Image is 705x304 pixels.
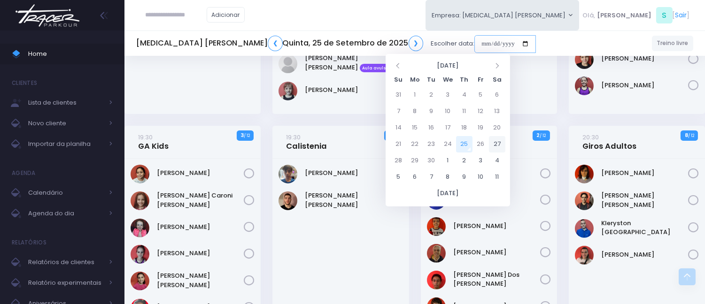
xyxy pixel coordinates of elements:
td: 1 [407,87,423,103]
td: 8 [407,103,423,120]
td: 31 [390,87,407,103]
a: [PERSON_NAME] [PERSON_NAME] Aula avulsa [305,53,392,72]
img: Giovanna Rodrigues Gialluize [131,219,149,237]
h4: Relatórios [12,233,46,252]
a: ❮ [268,36,283,51]
img: Geovane Martins Ramos [427,217,446,236]
img: Kleryston Pariz [575,219,594,238]
span: Agenda do dia [28,207,103,220]
td: 24 [440,136,456,152]
img: Fernando Furlani Rodrigues [279,165,297,183]
a: Treino livre [652,36,694,51]
td: 4 [489,152,505,169]
a: [PERSON_NAME] [PERSON_NAME] [157,271,244,289]
div: [ ] [579,5,693,26]
img: Isadora Matias Tenório [131,245,149,264]
a: [PERSON_NAME] [453,221,540,231]
a: 20:30Giros Adultos [582,132,636,151]
td: 28 [390,152,407,169]
img: Rafaelle Pelati Pereyra [279,82,297,100]
a: [PERSON_NAME] Caroni [PERSON_NAME] [157,191,244,209]
td: 3 [473,152,489,169]
a: Kleryston [GEOGRAPHIC_DATA] [601,219,688,237]
th: Th [456,73,473,87]
a: [PERSON_NAME] [453,248,540,257]
td: 8 [440,169,456,185]
td: 2 [423,87,440,103]
th: Sa [489,73,505,87]
span: Home [28,48,113,60]
th: [DATE] [390,185,505,202]
th: Tu [423,73,440,87]
span: Calendário [28,187,103,199]
small: 19:30 [287,133,301,142]
td: 21 [390,136,407,152]
small: / 12 [244,133,250,138]
td: 15 [407,120,423,136]
a: [PERSON_NAME] [157,168,244,178]
img: Sarah Soares Dorizotti [575,50,594,69]
h5: [MEDICAL_DATA] [PERSON_NAME] Quinta, 25 de Setembro de 2025 [136,36,423,51]
td: 17 [440,120,456,136]
td: 20 [489,120,505,136]
td: 10 [473,169,489,185]
span: [PERSON_NAME] [597,11,651,20]
td: 16 [423,120,440,136]
a: [PERSON_NAME] [157,249,244,258]
a: [PERSON_NAME] [601,168,688,178]
td: 5 [473,87,489,103]
td: 3 [440,87,456,103]
td: 26 [473,136,489,152]
td: 14 [390,120,407,136]
td: 10 [440,103,456,120]
small: / 12 [540,133,546,138]
a: Adicionar [207,7,245,23]
span: Aula avulsa [360,64,392,72]
td: 23 [423,136,440,152]
td: 25 [456,136,473,152]
td: 4 [456,87,473,103]
a: [PERSON_NAME] [305,168,392,178]
td: 9 [423,103,440,120]
td: 2 [456,152,473,169]
span: S [656,7,673,23]
span: Relatório experimentais [28,277,103,289]
a: [PERSON_NAME] [601,54,688,63]
span: Relatórios de clientes [28,256,103,268]
td: 6 [489,87,505,103]
strong: 8 [685,131,688,139]
a: [PERSON_NAME] Dos [PERSON_NAME] [453,270,540,289]
img: Maria Clara Giglio Correa [131,272,149,290]
td: 1 [440,152,456,169]
a: [PERSON_NAME] [305,85,392,95]
td: 18 [456,120,473,136]
span: Novo cliente [28,117,103,129]
span: Importar da planilha [28,138,103,150]
th: [DATE] [407,59,489,73]
small: 19:30 [138,133,153,142]
span: Olá, [583,11,596,20]
td: 7 [390,103,407,120]
a: [PERSON_NAME] [PERSON_NAME] [601,191,688,209]
span: Lista de clientes [28,97,103,109]
a: 19:30GA Kids [138,132,169,151]
small: / 12 [688,133,694,138]
td: 11 [456,103,473,120]
a: [PERSON_NAME] [PERSON_NAME] [305,191,392,209]
img: João Victor dos Santos Simão Becker [427,271,446,289]
a: 19:30Calistenia [287,132,327,151]
h4: Clientes [12,74,37,92]
td: 27 [489,136,505,152]
td: 29 [407,152,423,169]
img: Beatriz Valentim Perna [575,165,594,183]
div: Escolher data: [136,33,536,54]
img: João Pedro Silva Mansur [575,191,594,210]
a: ❯ [409,36,424,51]
th: Mo [407,73,423,87]
img: Flora Caroni de Araujo [131,191,149,210]
a: Sair [675,10,687,20]
td: 22 [407,136,423,152]
td: 12 [473,103,489,120]
th: Fr [473,73,489,87]
img: Valentina Ricardo [575,76,594,95]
